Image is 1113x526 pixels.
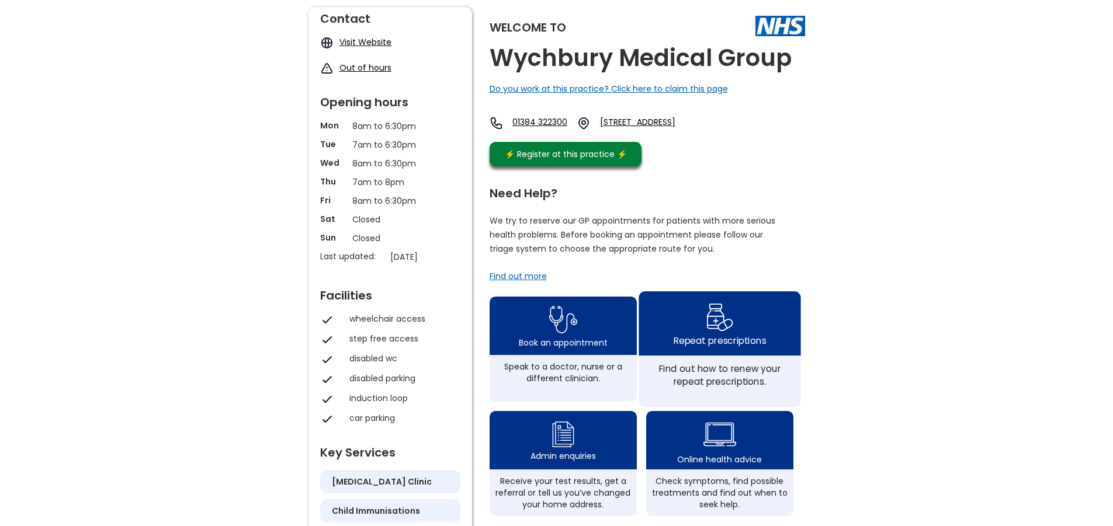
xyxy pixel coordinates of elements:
img: telephone icon [490,116,504,130]
a: repeat prescription iconRepeat prescriptionsFind out how to renew your repeat prescriptions. [639,291,800,407]
div: ⚡️ Register at this practice ⚡️ [499,148,633,161]
a: Out of hours [339,62,391,74]
div: induction loop [349,392,455,404]
div: Admin enquiries [531,450,596,462]
p: Fri [320,194,346,206]
div: Opening hours [320,90,460,108]
div: disabled parking [349,372,455,384]
h5: [MEDICAL_DATA] clinic [332,476,432,487]
div: Key Services [320,441,460,458]
div: Speak to a doctor, nurse or a different clinician. [495,361,631,384]
p: Mon [320,120,346,131]
a: Find out more [490,270,547,282]
p: Tue [320,138,346,150]
p: Thu [320,176,346,187]
div: Welcome to [490,22,566,33]
a: ⚡️ Register at this practice ⚡️ [490,142,642,166]
a: 01384 322300 [512,116,567,130]
div: Contact [320,7,460,25]
h5: child immunisations [332,505,420,517]
img: practice location icon [577,116,591,130]
p: 7am to 6:30pm [352,138,428,151]
div: Need Help? [490,182,793,199]
p: 8am to 6:30pm [352,157,428,170]
a: health advice iconOnline health adviceCheck symptoms, find possible treatments and find out when ... [646,411,793,516]
div: Find out how to renew your repeat prescriptions. [645,362,794,388]
p: 8am to 6:30pm [352,194,428,207]
p: Last updated: [320,250,384,262]
a: Do you work at this practice? Click here to claim this page [490,83,728,95]
div: step free access [349,333,455,344]
p: Sun [320,232,346,243]
a: [STREET_ADDRESS] [600,116,710,130]
img: repeat prescription icon [706,299,733,333]
p: 7am to 8pm [352,176,428,189]
p: 8am to 6:30pm [352,120,428,133]
p: We try to reserve our GP appointments for patients with more serious health problems. Before book... [490,214,776,256]
div: wheelchair access [349,313,455,325]
h2: Wychbury Medical Group [490,45,792,71]
a: book appointment icon Book an appointmentSpeak to a doctor, nurse or a different clinician. [490,297,637,402]
img: health advice icon [703,415,736,454]
div: Repeat prescriptions [673,334,765,347]
div: car parking [349,412,455,424]
img: book appointment icon [549,302,577,337]
img: The NHS logo [755,16,805,36]
div: disabled wc [349,353,455,364]
div: Receive your test results, get a referral or tell us you’ve changed your home address. [495,475,631,510]
img: globe icon [320,36,334,50]
p: Closed [352,213,428,226]
div: Check symptoms, find possible treatments and find out when to seek help. [652,475,788,510]
p: [DATE] [390,250,466,263]
a: Visit Website [339,36,391,48]
a: admin enquiry iconAdmin enquiriesReceive your test results, get a referral or tell us you’ve chan... [490,411,637,516]
p: Sat [320,213,346,225]
img: exclamation icon [320,62,334,75]
div: Book an appointment [519,337,608,349]
div: Online health advice [677,454,762,465]
p: Wed [320,157,346,169]
img: admin enquiry icon [550,419,576,450]
div: Facilities [320,284,460,301]
p: Closed [352,232,428,245]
